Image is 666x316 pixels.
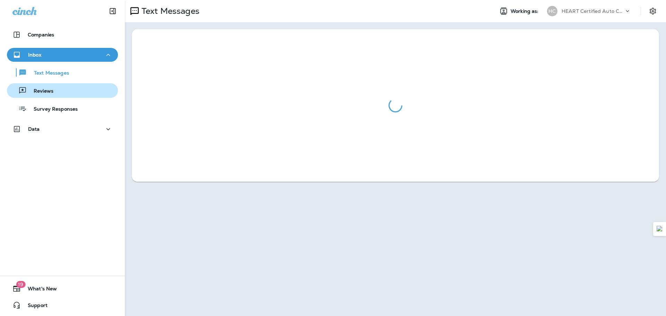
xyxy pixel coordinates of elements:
[27,70,69,77] p: Text Messages
[28,52,41,58] p: Inbox
[28,32,54,37] p: Companies
[27,106,78,113] p: Survey Responses
[547,6,557,16] div: HC
[647,5,659,17] button: Settings
[103,4,122,18] button: Collapse Sidebar
[657,226,663,232] img: Detect Auto
[7,122,118,136] button: Data
[28,126,40,132] p: Data
[7,83,118,98] button: Reviews
[16,281,25,288] span: 19
[7,65,118,80] button: Text Messages
[139,6,199,16] p: Text Messages
[7,282,118,296] button: 19What's New
[7,48,118,62] button: Inbox
[21,286,57,294] span: What's New
[7,101,118,116] button: Survey Responses
[562,8,624,14] p: HEART Certified Auto Care
[7,28,118,42] button: Companies
[27,88,53,95] p: Reviews
[7,298,118,312] button: Support
[21,302,48,311] span: Support
[511,8,540,14] span: Working as:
